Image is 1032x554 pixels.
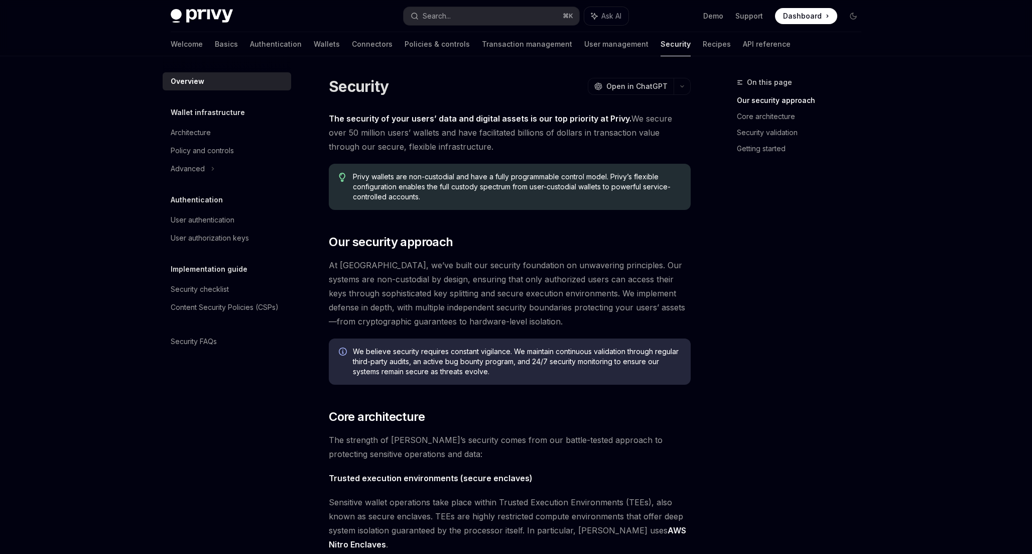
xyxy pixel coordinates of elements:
[405,32,470,56] a: Policies & controls
[171,145,234,157] div: Policy and controls
[339,173,346,182] svg: Tip
[563,12,573,20] span: ⌘ K
[329,409,425,425] span: Core architecture
[171,127,211,139] div: Architecture
[329,495,691,551] span: Sensitive wallet operations take place within Trusted Execution Environments (TEEs), also known a...
[163,124,291,142] a: Architecture
[171,214,234,226] div: User authentication
[352,32,393,56] a: Connectors
[329,433,691,461] span: The strength of [PERSON_NAME]’s security comes from our battle-tested approach to protecting sens...
[329,112,691,154] span: We secure over 50 million users’ wallets and have facilitated billions of dollars in transaction ...
[737,141,869,157] a: Getting started
[584,32,649,56] a: User management
[329,77,389,95] h1: Security
[601,11,621,21] span: Ask AI
[584,7,628,25] button: Ask AI
[171,32,203,56] a: Welcome
[588,78,674,95] button: Open in ChatGPT
[339,348,349,358] svg: Info
[171,336,217,348] div: Security FAQs
[163,72,291,90] a: Overview
[171,263,247,275] h5: Implementation guide
[743,32,791,56] a: API reference
[171,75,204,87] div: Overview
[171,301,279,313] div: Content Security Policies (CSPs)
[171,9,233,23] img: dark logo
[329,258,691,328] span: At [GEOGRAPHIC_DATA], we’ve built our security foundation on unwavering principles. Our systems a...
[163,142,291,160] a: Policy and controls
[404,7,579,25] button: Search...⌘K
[171,163,205,175] div: Advanced
[329,114,631,124] strong: The security of your users’ data and digital assets is our top priority at Privy.
[163,280,291,298] a: Security checklist
[329,234,453,250] span: Our security approach
[845,8,861,24] button: Toggle dark mode
[171,232,249,244] div: User authorization keys
[171,194,223,206] h5: Authentication
[775,8,837,24] a: Dashboard
[353,172,681,202] span: Privy wallets are non-custodial and have a fully programmable control model. Privy’s flexible con...
[314,32,340,56] a: Wallets
[171,106,245,119] h5: Wallet infrastructure
[747,76,792,88] span: On this page
[163,211,291,229] a: User authentication
[163,229,291,247] a: User authorization keys
[163,298,291,316] a: Content Security Policies (CSPs)
[353,347,681,377] span: We believe security requires constant vigilance. We maintain continuous validation through regula...
[737,92,869,108] a: Our security approach
[163,333,291,351] a: Security FAQs
[783,11,822,21] span: Dashboard
[482,32,572,56] a: Transaction management
[215,32,238,56] a: Basics
[661,32,691,56] a: Security
[737,108,869,125] a: Core architecture
[423,10,451,22] div: Search...
[171,283,229,295] div: Security checklist
[703,32,731,56] a: Recipes
[735,11,763,21] a: Support
[329,473,533,483] strong: Trusted execution environments (secure enclaves)
[250,32,302,56] a: Authentication
[606,81,668,91] span: Open in ChatGPT
[737,125,869,141] a: Security validation
[703,11,723,21] a: Demo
